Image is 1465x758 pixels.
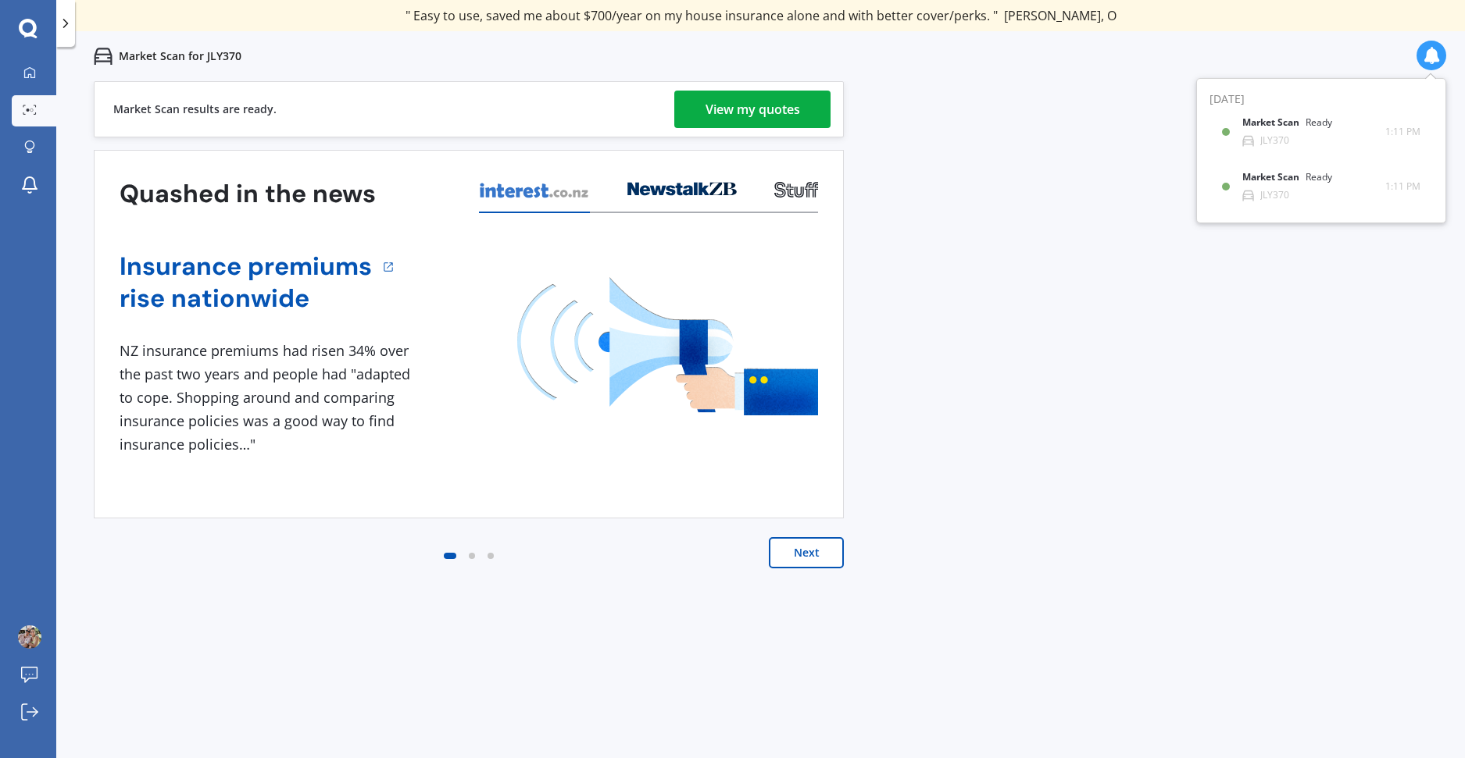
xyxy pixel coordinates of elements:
div: Ready [1306,117,1332,128]
a: View my quotes [674,91,831,128]
img: car.f15378c7a67c060ca3f3.svg [94,47,113,66]
span: 1:11 PM [1385,179,1420,194]
b: Market Scan [1242,172,1306,183]
div: JLY370 [1260,135,1289,146]
img: ACg8ocK2cy126h7CavB5U1K6smmoiHMm5DK06FDAvR6k2e_rtoqlr8yo=s96-c [18,625,41,649]
button: Next [769,537,844,568]
div: JLY370 [1260,190,1289,201]
a: rise nationwide [120,283,372,315]
a: Insurance premiums [120,251,372,283]
img: media image [517,277,818,415]
div: [DATE] [1210,91,1433,109]
div: Market Scan results are ready. [113,82,277,137]
span: 1:11 PM [1385,124,1420,140]
div: NZ insurance premiums had risen 34% over the past two years and people had "adapted to cope. Shop... [120,340,416,456]
h3: Quashed in the news [120,178,376,210]
b: Market Scan [1242,117,1306,128]
div: Ready [1306,172,1332,183]
p: Market Scan for JLY370 [119,48,241,64]
div: View my quotes [706,91,800,128]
